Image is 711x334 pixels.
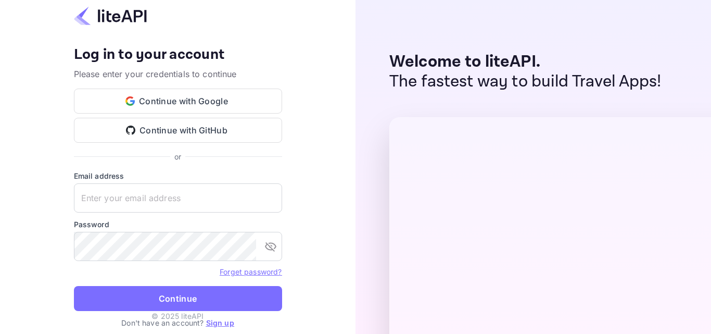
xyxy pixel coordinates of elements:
p: Don't have an account? [74,317,282,328]
p: or [174,151,181,162]
h4: Log in to your account [74,46,282,64]
button: Continue with GitHub [74,118,282,143]
button: Continue with Google [74,89,282,114]
p: Please enter your credentials to continue [74,68,282,80]
input: Enter your email address [74,183,282,213]
img: liteapi [74,6,147,26]
label: Password [74,219,282,230]
p: Welcome to liteAPI. [389,52,662,72]
a: Forget password? [220,267,282,276]
button: toggle password visibility [260,236,281,257]
button: Continue [74,286,282,311]
p: The fastest way to build Travel Apps! [389,72,662,92]
label: Email address [74,170,282,181]
a: Sign up [206,318,234,327]
a: Forget password? [220,266,282,277]
p: © 2025 liteAPI [151,311,204,321]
